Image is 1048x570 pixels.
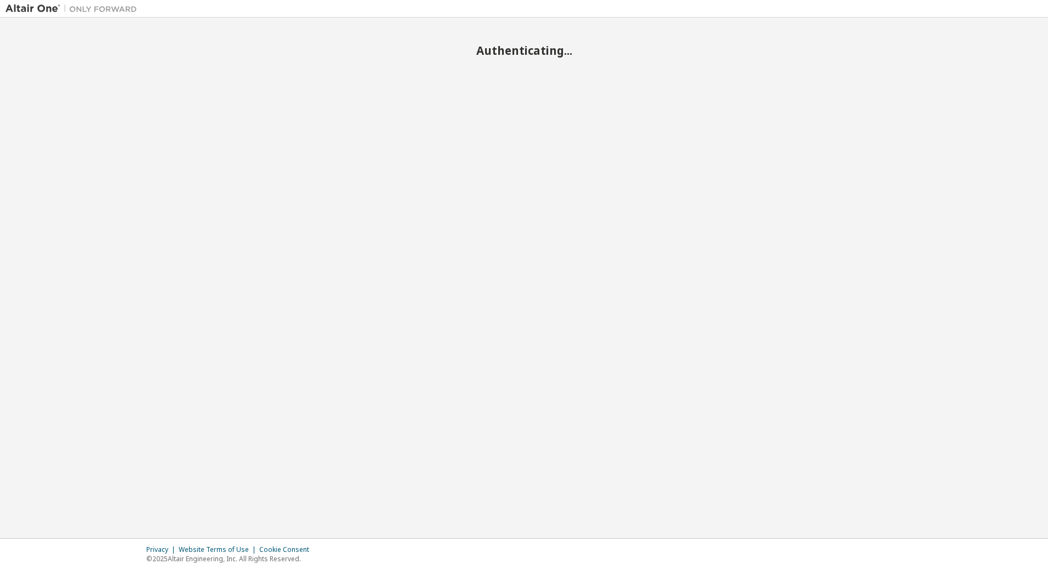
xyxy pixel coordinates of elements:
[146,554,316,563] p: © 2025 Altair Engineering, Inc. All Rights Reserved.
[259,545,316,554] div: Cookie Consent
[5,43,1043,58] h2: Authenticating...
[5,3,143,14] img: Altair One
[146,545,179,554] div: Privacy
[179,545,259,554] div: Website Terms of Use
